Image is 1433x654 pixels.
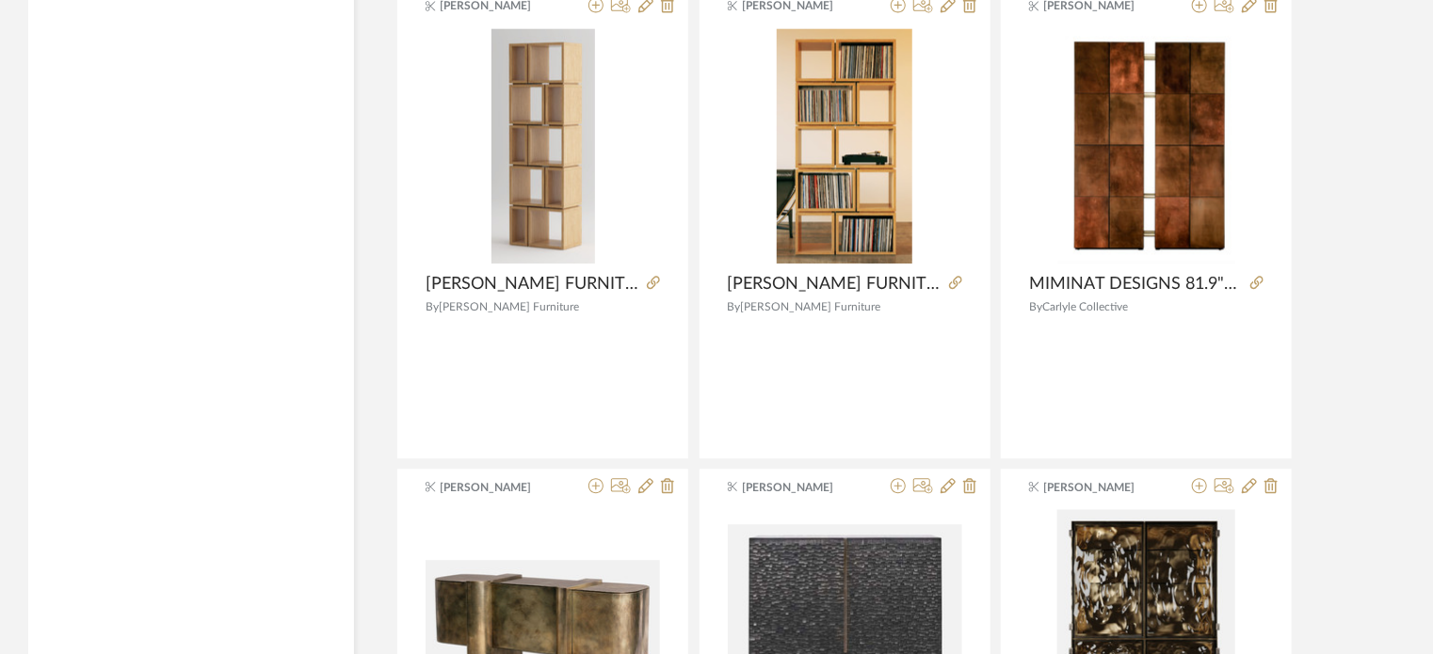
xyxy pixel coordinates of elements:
img: ARCHER FURNITURE SEB BOOKSHELF- 36" 5 TIER 36"W X 14"D X 77"H [777,28,912,263]
span: Carlyle Collective [1042,301,1128,312]
span: [PERSON_NAME] Furniture [439,301,579,312]
span: [PERSON_NAME] FURNITURE SEB BOOKSHELF- 24" 5 TIER 24"W X 14"D X 77"H [426,274,639,295]
span: MIMINAT DESIGNS 81.9"W X 12.6"D X 112.2"H [1029,274,1243,295]
span: By [1029,301,1042,312]
span: [PERSON_NAME] FURNITURE SEB BOOKSHELF- 36" 5 TIER 36"W X 14"D X 77"H [728,274,942,295]
span: [PERSON_NAME] [1044,479,1163,496]
span: [PERSON_NAME] [742,479,861,496]
img: ARCHER FURNITURE SEB BOOKSHELF- 24" 5 TIER 24"W X 14"D X 77"H [491,28,595,263]
span: By [426,301,439,312]
img: MIMINAT DESIGNS 81.9"W X 12.6"D X 112.2"H [1058,28,1235,263]
span: [PERSON_NAME] Furniture [741,301,881,312]
span: By [728,301,741,312]
span: [PERSON_NAME] [441,479,559,496]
